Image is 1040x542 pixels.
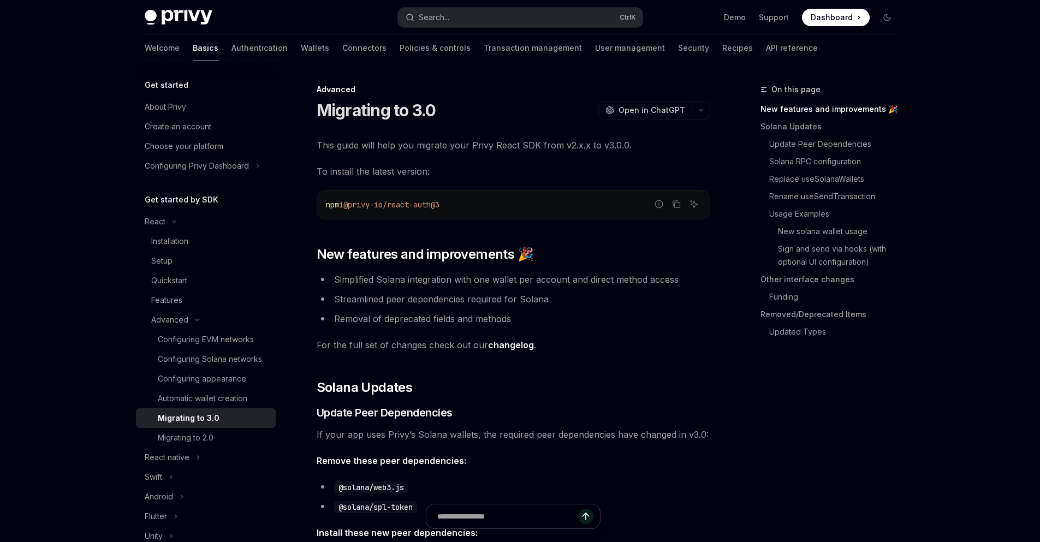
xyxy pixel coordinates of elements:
span: New features and improvements 🎉 [317,246,533,263]
a: Updated Types [760,323,905,341]
button: Toggle Configuring Privy Dashboard section [136,156,276,176]
a: Configuring appearance [136,369,276,389]
a: Welcome [145,35,180,61]
span: @privy-io/react-auth@3 [343,200,439,210]
button: Toggle Flutter section [136,507,276,526]
a: Transaction management [484,35,582,61]
a: About Privy [136,97,276,117]
span: Dashboard [811,12,853,23]
div: Configuring Privy Dashboard [145,159,249,172]
a: Support [759,12,789,23]
a: Migrating to 3.0 [136,408,276,428]
a: API reference [766,35,818,61]
img: dark logo [145,10,212,25]
div: Advanced [317,84,710,95]
span: Ctrl K [620,13,636,22]
button: Toggle dark mode [878,9,896,26]
button: Toggle Advanced section [136,310,276,330]
li: Streamlined peer dependencies required for Solana [317,291,710,307]
span: If your app uses Privy’s Solana wallets, the required peer dependencies have changed in v3.0: [317,427,710,442]
button: Toggle React native section [136,448,276,467]
div: Migrating to 3.0 [158,412,219,425]
button: Open in ChatGPT [598,101,692,120]
button: Toggle Android section [136,487,276,507]
strong: Remove these peer dependencies: [317,455,466,466]
a: Migrating to 2.0 [136,428,276,448]
a: Solana RPC configuration [760,153,905,170]
div: Flutter [145,510,167,523]
button: Toggle React section [136,212,276,231]
span: i [339,200,343,210]
a: Authentication [231,35,288,61]
a: Automatic wallet creation [136,389,276,408]
a: Policies & controls [400,35,471,61]
div: Create an account [145,120,211,133]
a: Create an account [136,117,276,136]
a: Basics [193,35,218,61]
span: For the full set of changes check out our . [317,337,710,353]
div: Configuring appearance [158,372,246,385]
code: @solana/spl-token [334,501,417,513]
div: Search... [419,11,449,24]
div: Quickstart [151,274,187,287]
a: Removed/Deprecated Items [760,306,905,323]
div: Installation [151,235,188,248]
div: Setup [151,254,173,267]
a: Sign and send via hooks (with optional UI configuration) [760,240,905,271]
a: Dashboard [802,9,870,26]
a: Setup [136,251,276,271]
div: Swift [145,470,162,484]
span: Open in ChatGPT [619,105,685,116]
button: Send message [578,509,593,524]
a: Choose your platform [136,136,276,156]
li: Removal of deprecated fields and methods [317,311,710,326]
a: Demo [724,12,746,23]
a: Connectors [342,35,387,61]
h5: Get started by SDK [145,193,218,206]
a: Installation [136,231,276,251]
div: React [145,215,165,228]
a: Configuring EVM networks [136,330,276,349]
a: Recipes [722,35,753,61]
a: Funding [760,288,905,306]
div: Configuring EVM networks [158,333,254,346]
a: New solana wallet usage [760,223,905,240]
a: Solana Updates [760,118,905,135]
h1: Migrating to 3.0 [317,100,436,120]
input: Ask a question... [437,504,578,528]
div: Migrating to 2.0 [158,431,213,444]
button: Ask AI [687,197,701,211]
button: Report incorrect code [652,197,666,211]
a: Other interface changes [760,271,905,288]
a: Security [678,35,709,61]
div: About Privy [145,100,186,114]
code: @solana/web3.js [334,481,408,493]
span: npm [326,200,339,210]
div: React native [145,451,189,464]
h5: Get started [145,79,188,92]
div: Configuring Solana networks [158,353,262,366]
div: Choose your platform [145,140,223,153]
a: Wallets [301,35,329,61]
button: Open search [398,8,643,27]
li: Simplified Solana integration with one wallet per account and direct method access [317,272,710,287]
span: This guide will help you migrate your Privy React SDK from v2.x.x to v3.0.0. [317,138,710,153]
a: New features and improvements 🎉 [760,100,905,118]
button: Toggle Swift section [136,467,276,487]
div: Automatic wallet creation [158,392,247,405]
a: Usage Examples [760,205,905,223]
span: On this page [771,83,821,96]
a: Update Peer Dependencies [760,135,905,153]
a: Configuring Solana networks [136,349,276,369]
span: Solana Updates [317,379,413,396]
a: changelog [488,340,534,351]
a: Replace useSolanaWallets [760,170,905,188]
span: To install the latest version: [317,164,710,179]
button: Copy the contents from the code block [669,197,684,211]
div: Android [145,490,173,503]
a: Rename useSendTransaction [760,188,905,205]
a: User management [595,35,665,61]
div: Features [151,294,182,307]
span: Update Peer Dependencies [317,405,453,420]
div: Advanced [151,313,188,326]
